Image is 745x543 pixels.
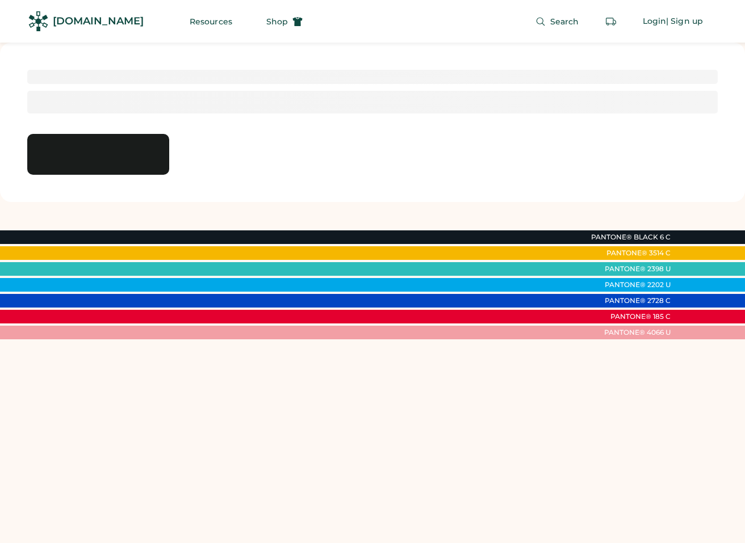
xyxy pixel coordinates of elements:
div: | Sign up [666,16,703,27]
img: Rendered Logo - Screens [28,11,48,31]
span: Search [550,18,579,26]
button: Resources [176,10,246,33]
div: [DOMAIN_NAME] [53,14,144,28]
div: Login [643,16,667,27]
button: Search [522,10,593,33]
button: Retrieve an order [600,10,622,33]
button: Shop [253,10,316,33]
span: Shop [266,18,288,26]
